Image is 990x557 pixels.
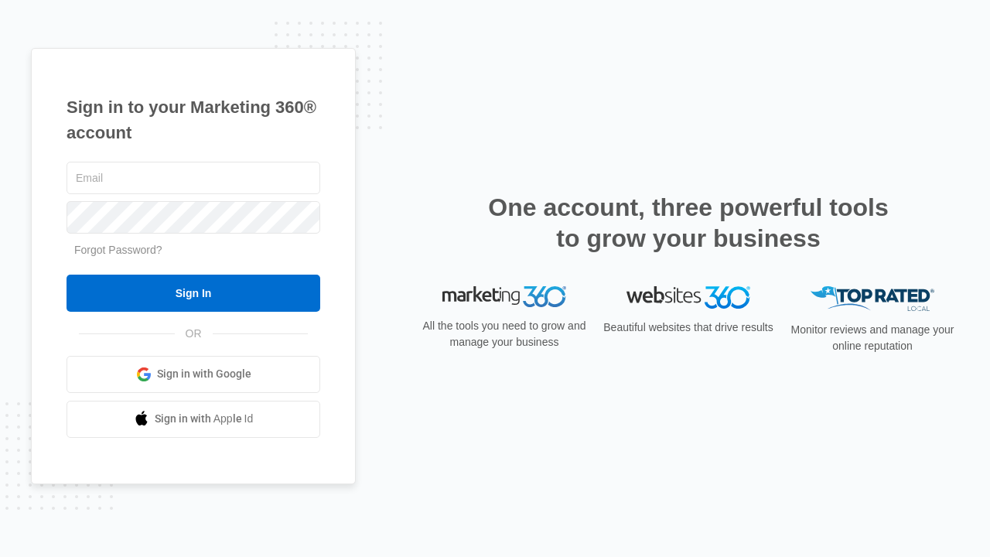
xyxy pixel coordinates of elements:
[67,401,320,438] a: Sign in with Apple Id
[74,244,162,256] a: Forgot Password?
[67,94,320,145] h1: Sign in to your Marketing 360® account
[67,356,320,393] a: Sign in with Google
[602,320,775,336] p: Beautiful websites that drive results
[155,411,254,427] span: Sign in with Apple Id
[442,286,566,308] img: Marketing 360
[67,162,320,194] input: Email
[418,318,591,350] p: All the tools you need to grow and manage your business
[811,286,934,312] img: Top Rated Local
[786,322,959,354] p: Monitor reviews and manage your online reputation
[67,275,320,312] input: Sign In
[483,192,893,254] h2: One account, three powerful tools to grow your business
[626,286,750,309] img: Websites 360
[175,326,213,342] span: OR
[157,366,251,382] span: Sign in with Google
